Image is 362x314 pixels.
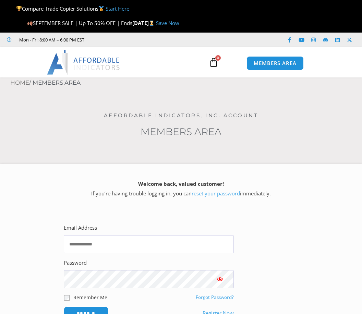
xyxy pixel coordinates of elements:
nav: Breadcrumb [10,77,362,88]
a: Save Now [156,20,179,26]
a: 0 [198,52,229,72]
a: MEMBERS AREA [246,56,304,70]
span: SEPTEMBER SALE | Up To 50% OFF | Ends [27,20,132,26]
strong: [DATE] [132,20,156,26]
p: If you’re having trouble logging in, you can immediately. [12,179,350,198]
a: Home [10,79,29,86]
span: Mon - Fri: 8:00 AM – 6:00 PM EST [17,36,84,44]
a: Start Here [106,5,129,12]
a: Forgot Password? [196,294,234,300]
label: Email Address [64,223,97,233]
span: Compare Trade Copier Solutions [16,5,129,12]
img: ⌛ [149,21,154,26]
label: Password [64,258,87,268]
a: Members Area [141,126,221,137]
img: 🍂 [27,21,33,26]
a: reset your password [192,190,240,197]
span: MEMBERS AREA [254,61,297,66]
label: Remember Me [73,294,107,301]
img: 🥇 [99,6,104,11]
a: Affordable Indicators, Inc. Account [104,112,258,119]
img: LogoAI | Affordable Indicators – NinjaTrader [47,50,121,74]
iframe: Customer reviews powered by Trustpilot [88,36,191,43]
img: 🏆 [16,6,22,11]
strong: Welcome back, valued customer! [138,180,224,187]
span: 0 [215,55,221,61]
button: Show password [206,270,234,288]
